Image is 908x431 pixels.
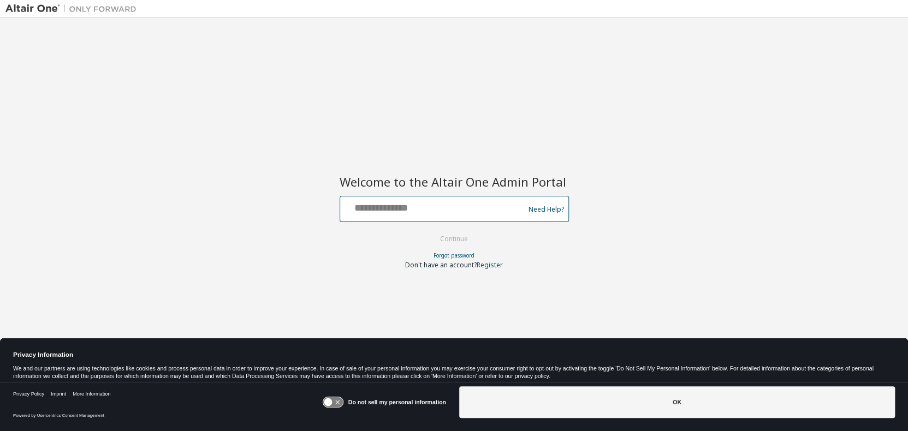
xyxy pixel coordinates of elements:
a: Need Help? [529,209,564,209]
h2: Welcome to the Altair One Admin Portal [340,174,569,189]
img: Altair One [5,3,142,14]
span: Don't have an account? [405,260,477,270]
a: Register [477,260,503,270]
a: Forgot password [434,252,474,259]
